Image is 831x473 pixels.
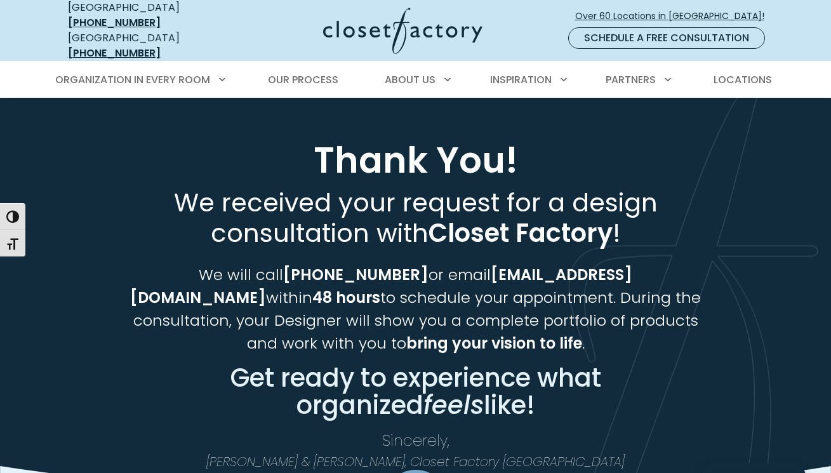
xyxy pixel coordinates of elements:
span: Inspiration [490,72,552,87]
a: [PHONE_NUMBER] [68,46,161,60]
strong: bring your vision to life [406,333,582,354]
strong: 48 hours [312,287,380,308]
span: Organization in Every Room [55,72,210,87]
a: [PHONE_NUMBER] [68,15,161,30]
h1: Thank You! [65,138,766,182]
strong: Closet Factory [429,215,613,251]
span: We received your request for a design consultation with ! [174,185,658,251]
span: Get ready to experience what organized like! [230,360,601,422]
div: [GEOGRAPHIC_DATA] [68,30,223,61]
strong: [PHONE_NUMBER] [283,264,429,285]
span: Locations [714,72,772,87]
em: [PERSON_NAME] & [PERSON_NAME], Closet Factory [GEOGRAPHIC_DATA] [206,453,625,470]
span: Over 60 Locations in [GEOGRAPHIC_DATA]! [575,10,774,23]
a: Over 60 Locations in [GEOGRAPHIC_DATA]! [575,5,775,27]
span: We will call or email within to schedule your appointment. During the consultation, your Designer... [130,264,701,354]
nav: Primary Menu [46,62,785,98]
span: About Us [385,72,435,87]
em: feels [423,387,484,423]
img: Closet Factory Logo [323,8,482,54]
span: Partners [606,72,656,87]
span: Sincerely, [382,430,449,451]
a: Schedule a Free Consultation [568,27,765,49]
span: Our Process [268,72,338,87]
